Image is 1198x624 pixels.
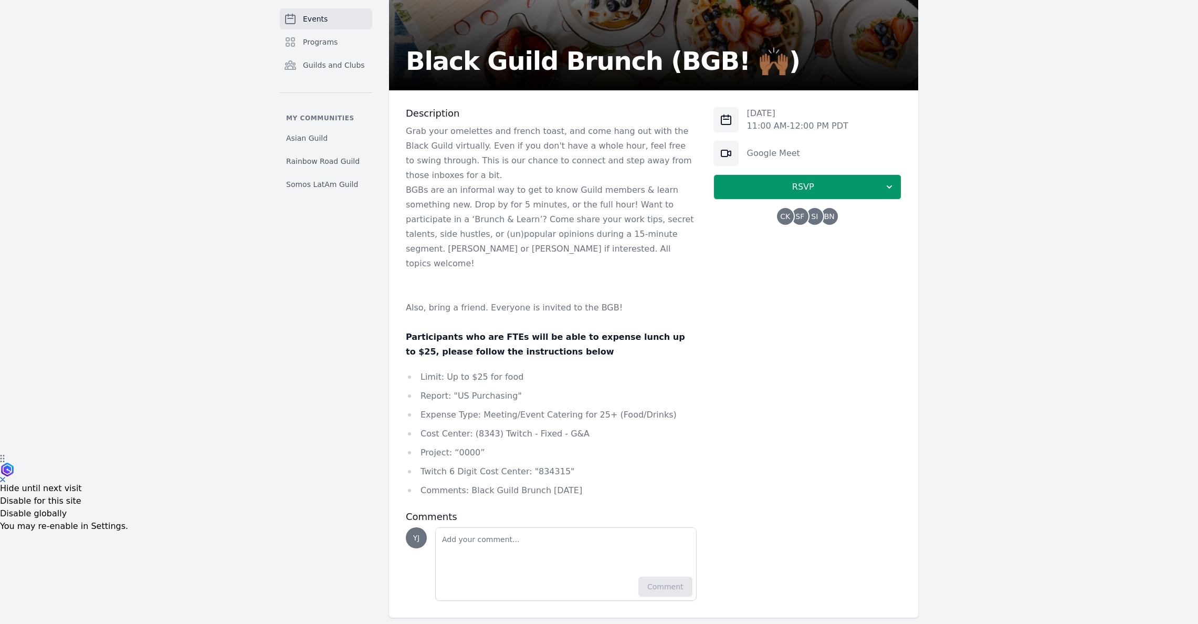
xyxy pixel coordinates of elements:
a: Events [280,8,372,29]
a: Somos LatAm Guild [280,175,372,194]
li: Expense Type: Meeting/Event Catering for 25+ (Food/Drinks) [406,408,697,422]
span: Somos LatAm Guild [286,179,358,190]
span: Guilds and Clubs [303,60,365,70]
a: Programs [280,32,372,53]
li: Comments: Black Guild Brunch [DATE] [406,483,697,498]
button: Comment [638,577,692,597]
span: RSVP [722,181,884,193]
p: Grab your omelettes and french toast, and come hang out with the Black Guild virtually. Even if y... [406,124,697,183]
li: Project: “0000” [406,445,697,460]
a: Guilds and Clubs [280,55,372,76]
p: BGBs are an informal way to get to know Guild members & learn something new. Drop by for 5 minute... [406,183,697,271]
p: [DATE] [747,107,848,120]
span: Programs [303,37,338,47]
span: CK [780,213,790,220]
nav: Sidebar [280,8,372,194]
p: 11:00 AM - 12:00 PM PDT [747,120,848,132]
span: Events [303,14,328,24]
li: Cost Center: (8343) Twitch - Fixed - G&A [406,427,697,441]
a: Google Meet [747,148,800,158]
h3: Description [406,107,697,120]
a: Asian Guild [280,129,372,148]
span: Rainbow Road Guild [286,156,360,167]
p: My communities [280,114,372,122]
span: Asian Guild [286,133,328,143]
strong: Participants who are FTEs will be able to expense lunch up to $25, please follow the instructions... [406,332,685,357]
h3: Comments [406,511,697,523]
button: RSVP [713,174,901,200]
span: SI [811,213,818,220]
span: SF [795,213,804,220]
h2: Black Guild Brunch (BGB! 🙌🏾) [406,48,800,74]
li: Report: "US Purchasing" [406,389,697,403]
span: BN [824,213,835,220]
li: Twitch 6 Digit Cost Center: "834315" [406,464,697,479]
li: Limit: Up to $25 for food [406,370,697,384]
span: YJ [413,534,420,542]
p: Also, bring a friend. Everyone is invited to the BGB! [406,300,697,315]
a: Rainbow Road Guild [280,152,372,171]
